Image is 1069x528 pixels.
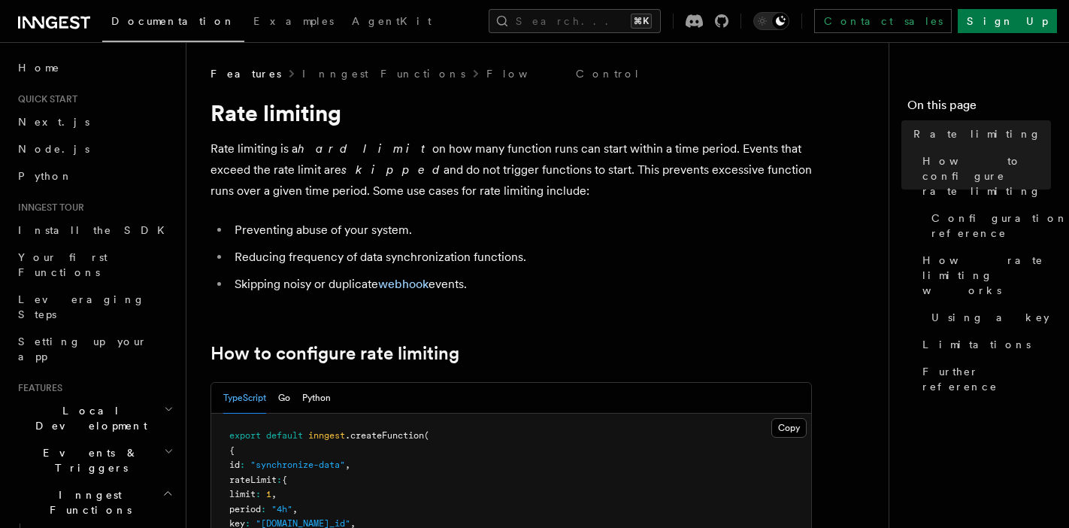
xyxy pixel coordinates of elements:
button: Search...⌘K [489,9,661,33]
span: Home [18,60,60,75]
span: Using a key [931,310,1049,325]
span: Documentation [111,15,235,27]
span: Setting up your app [18,335,147,363]
li: Reducing frequency of data synchronization functions. [230,247,812,268]
a: Leveraging Steps [12,286,177,328]
span: Local Development [12,403,164,433]
a: Documentation [102,5,244,42]
span: Features [12,382,62,394]
em: hard limit [298,141,432,156]
kbd: ⌘K [631,14,652,29]
span: .createFunction [345,430,424,441]
a: How to configure rate limiting [916,147,1051,205]
a: How to configure rate limiting [210,343,459,364]
span: : [277,475,282,485]
button: Toggle dark mode [753,12,789,30]
a: Further reference [916,358,1051,400]
span: Configuration reference [931,211,1068,241]
span: Limitations [922,337,1031,352]
span: Quick start [12,93,77,105]
a: How rate limiting works [916,247,1051,304]
span: period [229,504,261,514]
span: Examples [253,15,334,27]
button: Local Development [12,397,177,439]
p: Rate limiting is a on how many function runs can start within a time period. Events that exceed t... [210,138,812,202]
span: Inngest tour [12,202,84,214]
h1: Rate limiting [210,99,812,126]
span: Next.js [18,116,89,128]
li: Preventing abuse of your system. [230,220,812,241]
span: , [345,460,350,470]
a: Inngest Functions [302,66,465,81]
span: Events & Triggers [12,445,164,475]
span: export [229,430,261,441]
button: Go [278,383,290,414]
a: Node.js [12,135,177,162]
span: Rate limiting [913,126,1041,141]
li: Skipping noisy or duplicate events. [230,274,812,295]
span: default [266,430,303,441]
a: AgentKit [343,5,441,41]
a: Setting up your app [12,328,177,370]
button: Copy [771,418,807,438]
span: , [271,489,277,499]
a: Install the SDK [12,217,177,244]
a: Limitations [916,331,1051,358]
a: Sign Up [958,9,1057,33]
button: Python [302,383,331,414]
span: Leveraging Steps [18,293,145,320]
span: : [240,460,245,470]
span: How to configure rate limiting [922,153,1051,199]
span: { [229,445,235,456]
a: webhook [378,277,429,291]
h4: On this page [907,96,1051,120]
a: Next.js [12,108,177,135]
button: Events & Triggers [12,439,177,481]
button: Inngest Functions [12,481,177,523]
span: "synchronize-data" [250,460,345,470]
span: ( [424,430,429,441]
span: Install the SDK [18,224,174,236]
span: id [229,460,240,470]
span: Your first Functions [18,251,108,278]
span: Inngest Functions [12,487,162,517]
span: : [261,504,266,514]
span: Node.js [18,143,89,155]
span: Further reference [922,364,1051,394]
span: Python [18,170,73,182]
button: TypeScript [223,383,266,414]
span: { [282,475,287,485]
span: : [256,489,261,499]
span: 1 [266,489,271,499]
a: Your first Functions [12,244,177,286]
a: Flow Control [486,66,640,81]
a: Examples [244,5,343,41]
a: Home [12,54,177,81]
span: , [292,504,298,514]
span: limit [229,489,256,499]
a: Rate limiting [907,120,1051,147]
a: Python [12,162,177,190]
span: inngest [308,430,345,441]
a: Using a key [925,304,1051,331]
span: "4h" [271,504,292,514]
a: Configuration reference [925,205,1051,247]
span: rateLimit [229,475,277,485]
a: Contact sales [814,9,952,33]
em: skipped [341,162,444,177]
span: How rate limiting works [922,253,1051,298]
span: Features [210,66,281,81]
span: AgentKit [352,15,432,27]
